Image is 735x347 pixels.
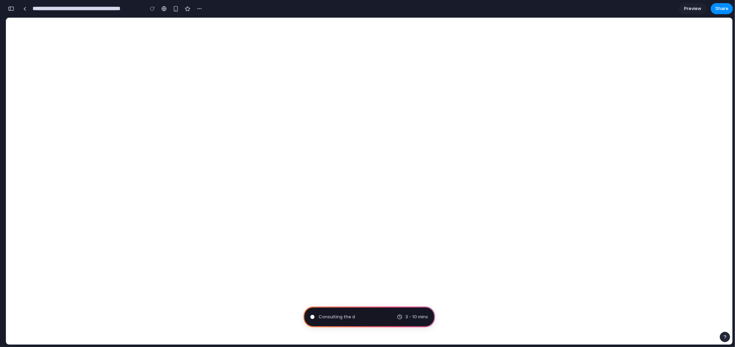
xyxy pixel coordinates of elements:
span: Preview [684,5,701,12]
span: Consulting the d [319,313,355,320]
span: Share [715,5,728,12]
button: Share [711,3,733,14]
span: 3 - 10 mins [405,313,428,320]
a: Preview [679,3,707,14]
